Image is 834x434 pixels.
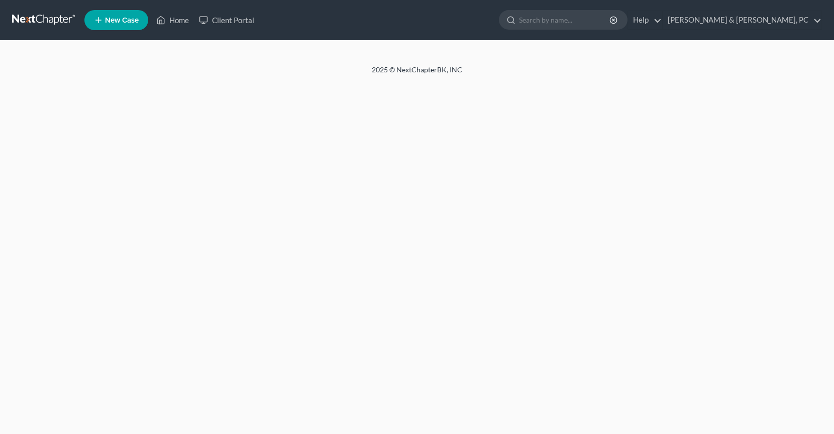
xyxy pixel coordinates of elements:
[663,11,821,29] a: [PERSON_NAME] & [PERSON_NAME], PC
[194,11,259,29] a: Client Portal
[151,11,194,29] a: Home
[628,11,662,29] a: Help
[519,11,611,29] input: Search by name...
[131,65,703,83] div: 2025 © NextChapterBK, INC
[105,17,139,24] span: New Case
